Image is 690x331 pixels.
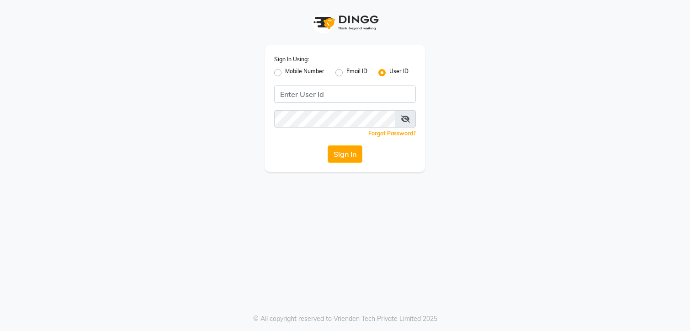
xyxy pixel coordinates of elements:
[308,9,382,36] img: logo1.svg
[328,145,362,163] button: Sign In
[285,67,324,78] label: Mobile Number
[274,85,416,103] input: Username
[274,110,395,128] input: Username
[368,130,416,137] a: Forgot Password?
[389,67,409,78] label: User ID
[346,67,367,78] label: Email ID
[274,55,309,64] label: Sign In Using:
